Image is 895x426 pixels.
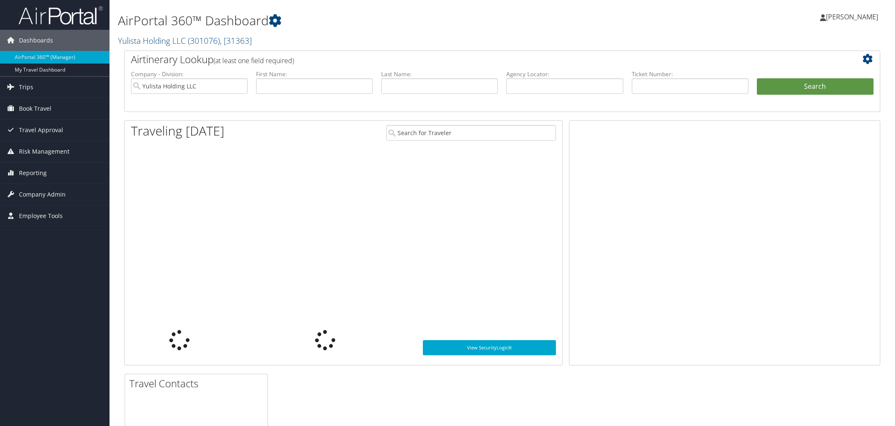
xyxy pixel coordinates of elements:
label: Company - Division: [131,70,248,78]
label: Ticket Number: [632,70,748,78]
a: [PERSON_NAME] [820,4,887,29]
label: First Name: [256,70,373,78]
span: Travel Approval [19,120,63,141]
button: Search [757,78,874,95]
span: Book Travel [19,98,51,119]
span: , [ 31363 ] [220,35,252,46]
span: [PERSON_NAME] [826,12,878,21]
h2: Travel Contacts [129,376,267,391]
span: Risk Management [19,141,69,162]
label: Last Name: [381,70,498,78]
label: Agency Locator: [506,70,623,78]
span: Employee Tools [19,205,63,226]
span: Reporting [19,162,47,184]
h2: Airtinerary Lookup [131,52,811,67]
img: airportal-logo.png [19,5,103,25]
h1: Traveling [DATE] [131,122,224,140]
input: Search for Traveler [386,125,556,141]
span: ( 301076 ) [188,35,220,46]
h1: AirPortal 360™ Dashboard [118,12,631,29]
span: Trips [19,77,33,98]
a: Yulista Holding LLC [118,35,252,46]
span: Company Admin [19,184,66,205]
a: View SecurityLogic® [423,340,556,355]
span: (at least one field required) [214,56,294,65]
span: Dashboards [19,30,53,51]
